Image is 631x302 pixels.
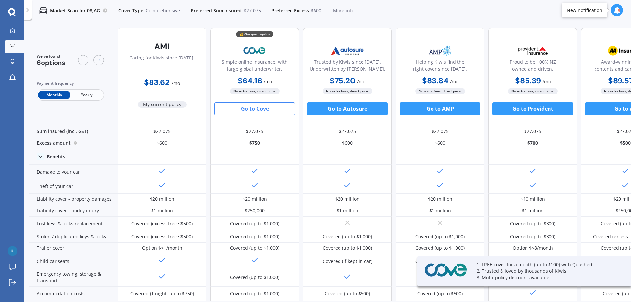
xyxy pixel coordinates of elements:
b: $83.62 [144,77,170,87]
div: Proud to be 100% NZ owned and driven. [494,58,572,75]
span: Preferred Sum Insured: [191,7,243,14]
span: Yearly [70,91,103,99]
span: 6 options [37,58,65,67]
div: $1 million [151,207,173,214]
span: Monthly [38,91,70,99]
div: $20 million [335,196,360,202]
div: $750 [210,137,299,149]
img: AMP.webp [418,42,462,59]
span: Preferred Excess: [271,7,310,14]
div: Trailer cover [29,243,118,254]
div: Covered (up to $1,000) [230,221,279,227]
div: 💰 Cheapest option [236,31,273,37]
div: Liability cover - property damages [29,194,118,205]
div: Covered (1 night, up to $750) [130,290,194,297]
button: Go to Provident [492,102,573,115]
p: 1. FREE cover for a month (up to $100) with Quashed. [477,261,615,268]
div: $20 million [243,196,267,202]
div: $1 million [429,207,451,214]
span: Cover Type: [118,7,145,14]
div: Lost keys & locks replacement [29,217,118,231]
div: Liability cover - bodily injury [29,205,118,217]
p: 2. Trusted & loved by thousands of Kiwis. [477,268,615,274]
div: Covered (excess free <$500) [131,233,193,240]
div: Caring for Kiwis since [DATE]. [129,54,195,71]
div: Covered (if kept in car) [323,258,372,265]
div: Helping Kiwis find the right cover since [DATE]. [401,58,479,75]
b: $64.16 [238,76,262,86]
div: $27,075 [396,126,484,137]
div: $27,075 [118,126,206,137]
b: $85.39 [515,76,541,86]
span: / mo [357,79,365,85]
button: Go to Autosure [307,102,388,115]
span: No extra fees, direct price. [230,88,280,94]
b: $75.20 [330,76,356,86]
div: $1 million [337,207,358,214]
div: Covered (up to $1,000) [230,245,279,251]
div: Covered (if kept in car) [415,258,465,265]
button: Go to Cove [214,102,295,115]
div: New notification [567,7,602,13]
span: / mo [264,79,272,85]
img: Provident.png [511,42,554,59]
div: Covered (up to $300) [510,221,555,227]
img: 52bb8a64fcb6127f5bad99fa2496d4a6 [8,246,17,256]
div: Child car seats [29,254,118,268]
div: Covered (up to $1,000) [230,233,279,240]
div: $600 [118,137,206,149]
span: / mo [450,79,458,85]
button: Go to AMP [400,102,480,115]
span: / mo [542,79,551,85]
span: / mo [172,80,180,86]
span: No extra fees, direct price. [415,88,465,94]
img: AMI-text-1.webp [140,38,184,55]
div: $600 [303,137,392,149]
span: $27,075 [244,7,261,14]
div: Covered (up to $500) [325,290,370,297]
img: car.f15378c7a67c060ca3f3.svg [39,7,47,14]
div: Trusted by Kiwis since [DATE]. Underwritten by [PERSON_NAME]. [309,58,386,75]
div: Emergency towing, storage & transport [29,268,118,287]
div: $250,000 [245,207,265,214]
img: Autosure.webp [326,42,369,59]
div: $600 [396,137,484,149]
div: $27,075 [210,126,299,137]
div: Covered (up to $1,000) [230,290,279,297]
div: Theft of your car [29,179,118,194]
span: Comprehensive [146,7,180,14]
span: We've found [37,53,65,59]
p: Market Scan for 08JAG [50,7,100,14]
div: Covered (up to $1,000) [415,245,465,251]
div: $27,075 [488,126,577,137]
div: $20 million [428,196,452,202]
span: More info [333,7,354,14]
div: Excess amount [29,137,118,149]
b: $83.84 [422,76,449,86]
div: Damage to your car [29,165,118,179]
div: Stolen / duplicated keys & locks [29,231,118,243]
div: $10 million [521,196,545,202]
div: $1 million [522,207,544,214]
div: Covered (excess free <$500) [131,221,193,227]
div: Option $<1/month [142,245,182,251]
div: Covered (up to $300) [510,233,555,240]
div: $700 [488,137,577,149]
div: Benefits [47,154,65,160]
div: Covered (up to $500) [417,290,463,297]
div: Covered (up to $1,000) [323,233,372,240]
img: Cove.webp [233,42,276,59]
div: Payment frequency [37,80,104,87]
div: Sum insured (incl. GST) [29,126,118,137]
div: Covered (up to $1,000) [323,245,372,251]
span: $600 [311,7,321,14]
span: No extra fees, direct price. [323,88,372,94]
div: Simple online insurance, with large global underwriter. [216,58,293,75]
div: Covered (up to $1,000) [415,233,465,240]
div: Option $<8/month [513,245,553,251]
div: $27,075 [303,126,392,137]
span: My current policy [138,101,187,108]
div: Covered (up to $1,000) [230,274,279,281]
div: Accommodation costs [29,287,118,301]
div: $20 million [150,196,174,202]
